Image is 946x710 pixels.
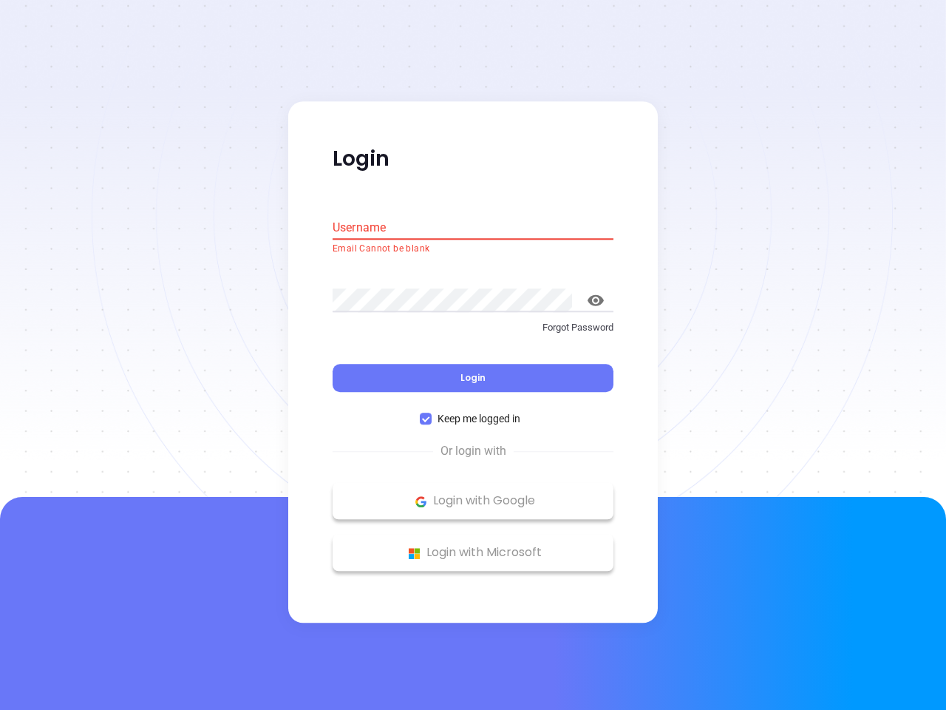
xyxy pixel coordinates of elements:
img: Microsoft Logo [405,544,423,563]
a: Forgot Password [333,320,613,347]
p: Login with Google [340,490,606,513]
span: Keep me logged in [432,411,526,427]
button: Microsoft Logo Login with Microsoft [333,535,613,572]
span: Or login with [433,443,514,461]
button: Google Logo Login with Google [333,483,613,520]
p: Forgot Password [333,320,613,335]
img: Google Logo [412,493,430,511]
button: Login [333,365,613,393]
p: Email Cannot be blank [333,242,613,257]
p: Login with Microsoft [340,542,606,564]
button: toggle password visibility [578,283,613,318]
span: Login [460,372,486,385]
p: Login [333,146,613,172]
